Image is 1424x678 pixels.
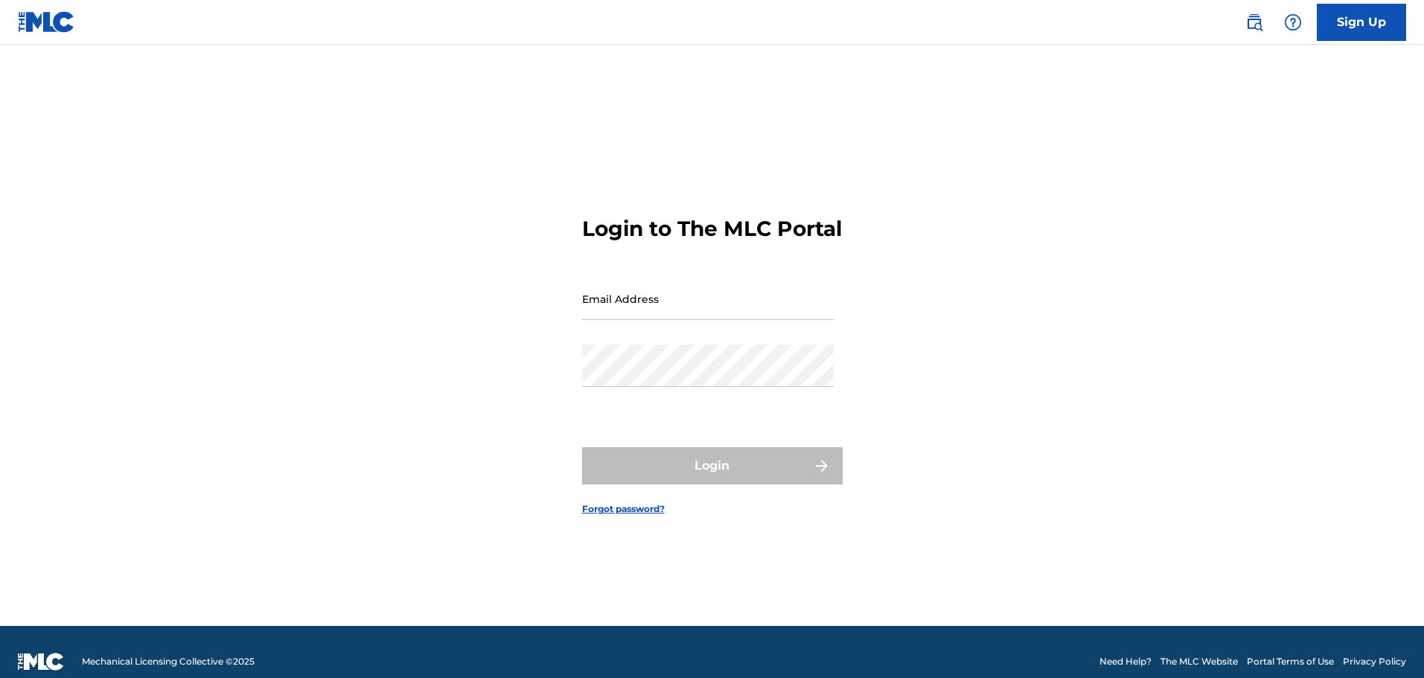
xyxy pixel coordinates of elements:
h3: Login to The MLC Portal [582,216,842,242]
a: Public Search [1239,7,1269,37]
a: Forgot password? [582,502,665,516]
a: Privacy Policy [1343,655,1406,668]
img: logo [18,653,64,671]
a: Portal Terms of Use [1247,655,1334,668]
a: Need Help? [1099,655,1152,668]
a: Sign Up [1317,4,1406,41]
img: help [1284,13,1302,31]
img: search [1245,13,1263,31]
div: Help [1278,7,1308,37]
a: The MLC Website [1160,655,1238,668]
img: MLC Logo [18,11,75,33]
span: Mechanical Licensing Collective © 2025 [82,655,255,668]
